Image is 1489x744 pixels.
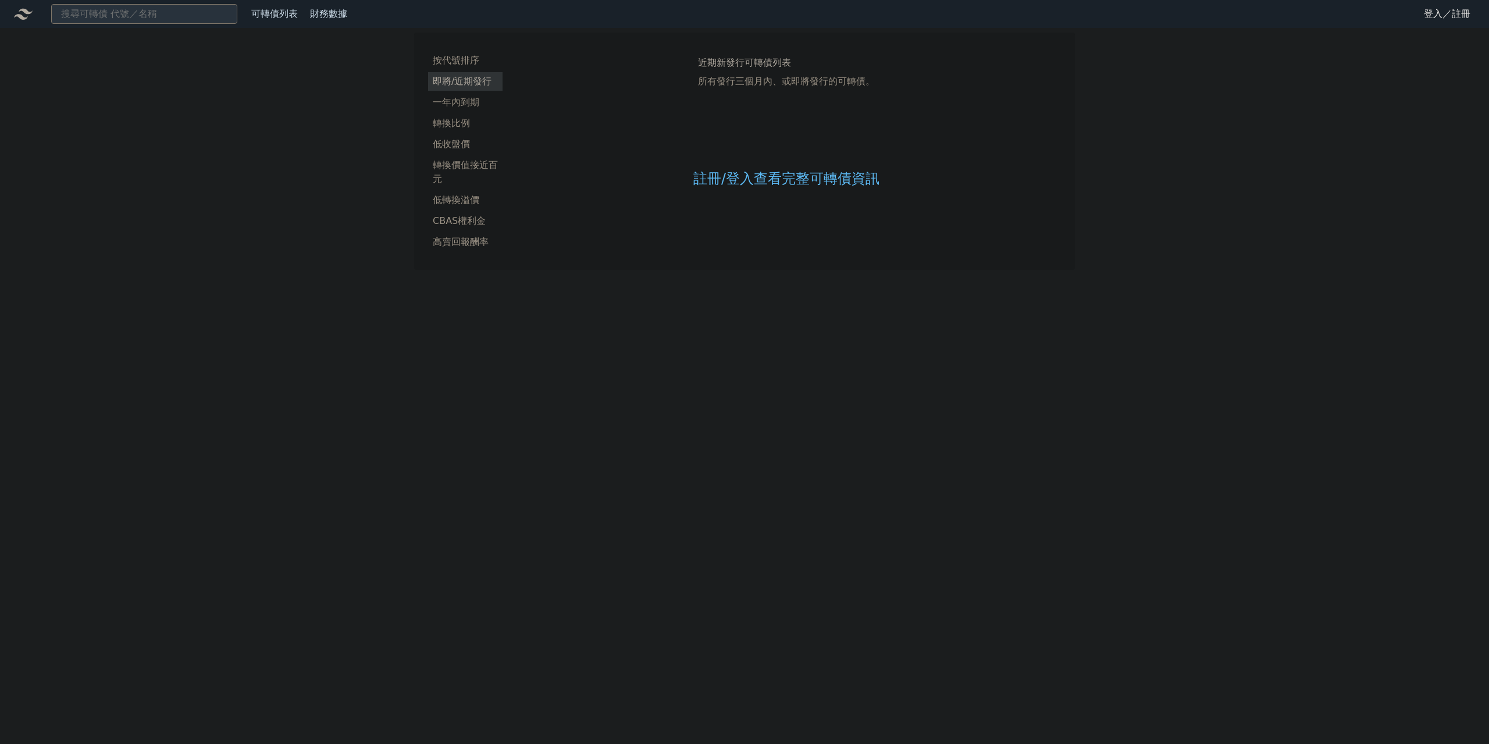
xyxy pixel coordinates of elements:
a: 登入／註冊 [1415,5,1480,23]
input: 搜尋可轉債 代號／名稱 [51,4,237,24]
a: 按代號排序 [428,51,503,70]
p: 所有發行三個月內、或即將發行的可轉債。 [698,74,875,88]
a: 轉換價值接近百元 [428,156,503,188]
li: 即將/近期發行 [428,74,503,88]
li: 低轉換溢價 [428,193,503,207]
li: 低收盤價 [428,137,503,151]
li: 高賣回報酬率 [428,235,503,249]
a: 轉換比例 [428,114,503,133]
li: 一年內到期 [428,95,503,109]
li: 按代號排序 [428,54,503,67]
a: 即將/近期發行 [428,72,503,91]
a: 高賣回報酬率 [428,233,503,251]
li: 轉換價值接近百元 [428,158,503,186]
li: 轉換比例 [428,116,503,130]
a: 財務數據 [310,8,347,19]
a: 一年內到期 [428,93,503,112]
a: 低轉換溢價 [428,191,503,209]
a: CBAS權利金 [428,212,503,230]
a: 註冊/登入查看完整可轉債資訊 [693,170,879,188]
h1: 近期新發行可轉債列表 [698,56,875,70]
li: CBAS權利金 [428,214,503,228]
a: 低收盤價 [428,135,503,154]
a: 可轉債列表 [251,8,298,19]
